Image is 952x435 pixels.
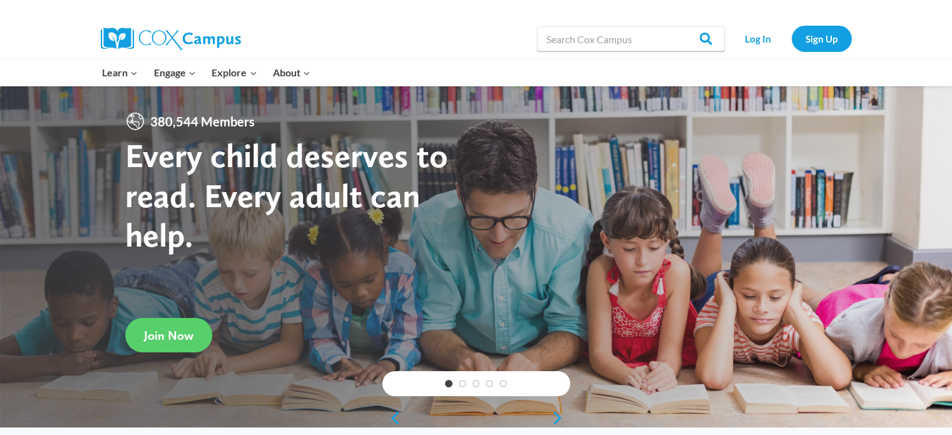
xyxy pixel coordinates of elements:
a: 2 [459,380,466,387]
nav: Secondary Navigation [731,26,852,51]
a: next [551,411,570,426]
input: Search Cox Campus [537,26,725,51]
a: Sign Up [792,26,852,51]
span: Engage [154,64,196,81]
span: Learn [102,64,138,81]
nav: Primary Navigation [95,59,319,86]
a: Join Now [125,318,212,352]
span: Explore [212,64,257,81]
span: 380,544 Members [145,111,260,131]
a: 3 [473,380,480,387]
span: About [273,64,310,81]
a: Log In [731,26,786,51]
div: content slider buttons [382,406,570,431]
a: 4 [486,380,493,387]
span: Join Now [144,328,193,343]
strong: Every child deserves to read. Every adult can help. [125,135,448,255]
a: 5 [499,380,507,387]
a: 1 [445,380,453,387]
a: previous [382,411,401,426]
img: Cox Campus [101,28,241,50]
